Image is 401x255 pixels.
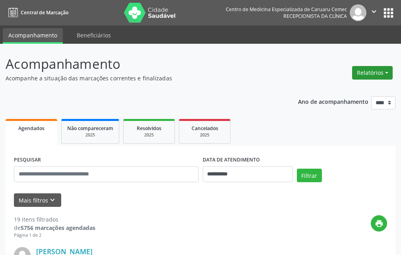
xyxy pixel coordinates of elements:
[370,7,378,16] i: 
[6,54,279,74] p: Acompanhamento
[283,13,347,19] span: Recepcionista da clínica
[371,215,387,232] button: print
[382,6,395,20] button: apps
[192,125,218,132] span: Cancelados
[129,132,169,138] div: 2025
[14,224,95,232] div: de
[14,232,95,239] div: Página 1 de 2
[67,125,113,132] span: Não compareceram
[48,196,57,204] i: keyboard_arrow_down
[375,219,384,228] i: print
[6,6,68,19] a: Central de Marcação
[137,125,161,132] span: Resolvidos
[203,154,260,166] label: DATA DE ATENDIMENTO
[226,6,347,13] div: Centro de Medicina Especializada de Caruaru Cemec
[71,28,116,42] a: Beneficiários
[21,224,95,232] strong: 5756 marcações agendadas
[6,74,279,82] p: Acompanhe a situação das marcações correntes e finalizadas
[18,125,45,132] span: Agendados
[14,193,61,207] button: Mais filtroskeyboard_arrow_down
[185,132,225,138] div: 2025
[21,9,68,16] span: Central de Marcação
[352,66,393,80] button: Relatórios
[297,169,322,182] button: Filtrar
[366,4,382,21] button: 
[298,96,368,106] p: Ano de acompanhamento
[67,132,113,138] div: 2025
[14,154,41,166] label: PESQUISAR
[350,4,366,21] img: img
[14,215,95,224] div: 19 itens filtrados
[3,28,63,44] a: Acompanhamento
